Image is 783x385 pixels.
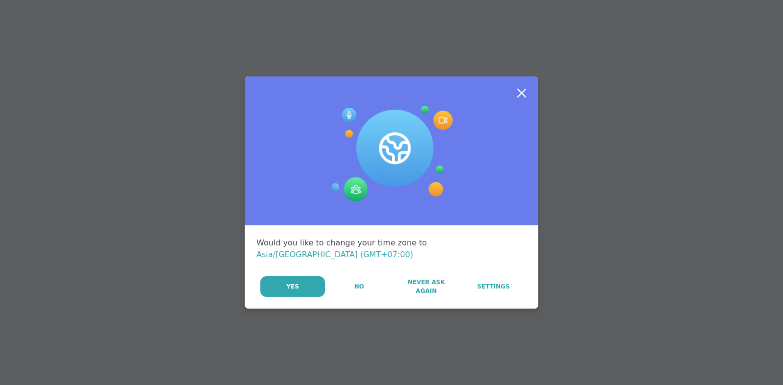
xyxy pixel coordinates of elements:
[354,282,364,291] span: No
[286,282,299,291] span: Yes
[330,106,453,202] img: Session Experience
[260,276,325,297] button: Yes
[398,278,454,295] span: Never Ask Again
[393,276,459,297] button: Never Ask Again
[326,276,392,297] button: No
[461,276,527,297] a: Settings
[256,237,527,261] div: Would you like to change your time zone to
[256,250,413,259] span: Asia/[GEOGRAPHIC_DATA] (GMT+07:00)
[477,282,510,291] span: Settings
